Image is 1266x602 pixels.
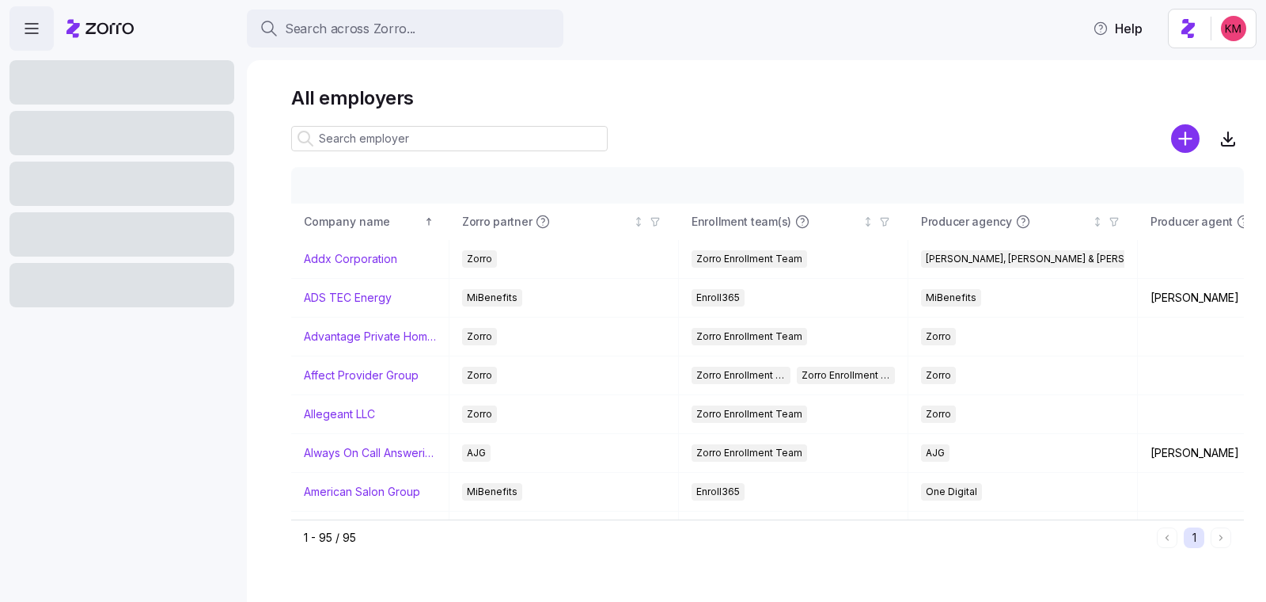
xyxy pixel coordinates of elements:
span: MiBenefits [467,289,517,307]
span: Zorro Enrollment Experts [802,367,891,384]
div: Sorted ascending [423,216,434,227]
span: Zorro Enrollment Team [696,328,802,345]
div: Company name [304,213,421,231]
span: Zorro [467,406,492,423]
th: Enrollment team(s)Not sorted [679,204,908,240]
span: Zorro Enrollment Team [696,250,802,268]
span: Zorro partner [462,214,532,230]
span: Enroll365 [696,483,740,501]
button: Help [1080,13,1155,44]
button: Search across Zorro... [247,10,563,48]
svg: add icon [1171,124,1200,153]
th: Company nameSorted ascending [291,204,449,240]
a: Affect Provider Group [304,368,419,383]
span: Zorro [926,406,951,423]
button: Previous page [1157,528,1177,548]
span: Enrollment team(s) [692,214,791,230]
span: Producer agent [1150,214,1233,230]
div: Not sorted [1092,216,1103,227]
h1: All employers [291,86,1244,110]
span: Zorro Enrollment Team [696,406,802,423]
span: AJG [926,444,945,462]
button: 1 [1184,528,1204,548]
span: Zorro [467,367,492,384]
span: MiBenefits [926,289,976,307]
span: AJG [467,444,486,462]
span: MiBenefits [467,483,517,501]
a: American Salon Group [304,484,420,500]
span: Enroll365 [696,289,740,307]
img: 8fbd33f679504da1795a6676107ffb9e [1221,16,1246,41]
span: Zorro Enrollment Team [696,367,786,384]
span: [PERSON_NAME], [PERSON_NAME] & [PERSON_NAME] [926,250,1174,268]
span: Zorro [467,250,492,268]
span: Search across Zorro... [285,19,415,39]
th: Producer agencyNot sorted [908,204,1138,240]
span: One Digital [926,483,977,501]
span: Zorro [467,328,492,345]
span: Producer agency [921,214,1012,230]
span: Zorro [926,328,951,345]
th: Zorro partnerNot sorted [449,204,679,240]
button: Next page [1211,528,1231,548]
span: Zorro Enrollment Team [696,444,802,462]
a: Always On Call Answering Service [304,445,436,461]
a: ADS TEC Energy [304,290,392,306]
a: Allegeant LLC [304,406,375,422]
input: Search employer [291,126,608,151]
div: 1 - 95 / 95 [304,530,1150,546]
span: Zorro [926,367,951,384]
div: Not sorted [862,216,874,227]
span: Help [1093,19,1143,38]
div: Not sorted [633,216,644,227]
a: Advantage Private Home Care [304,329,436,345]
a: Addx Corporation [304,251,397,267]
